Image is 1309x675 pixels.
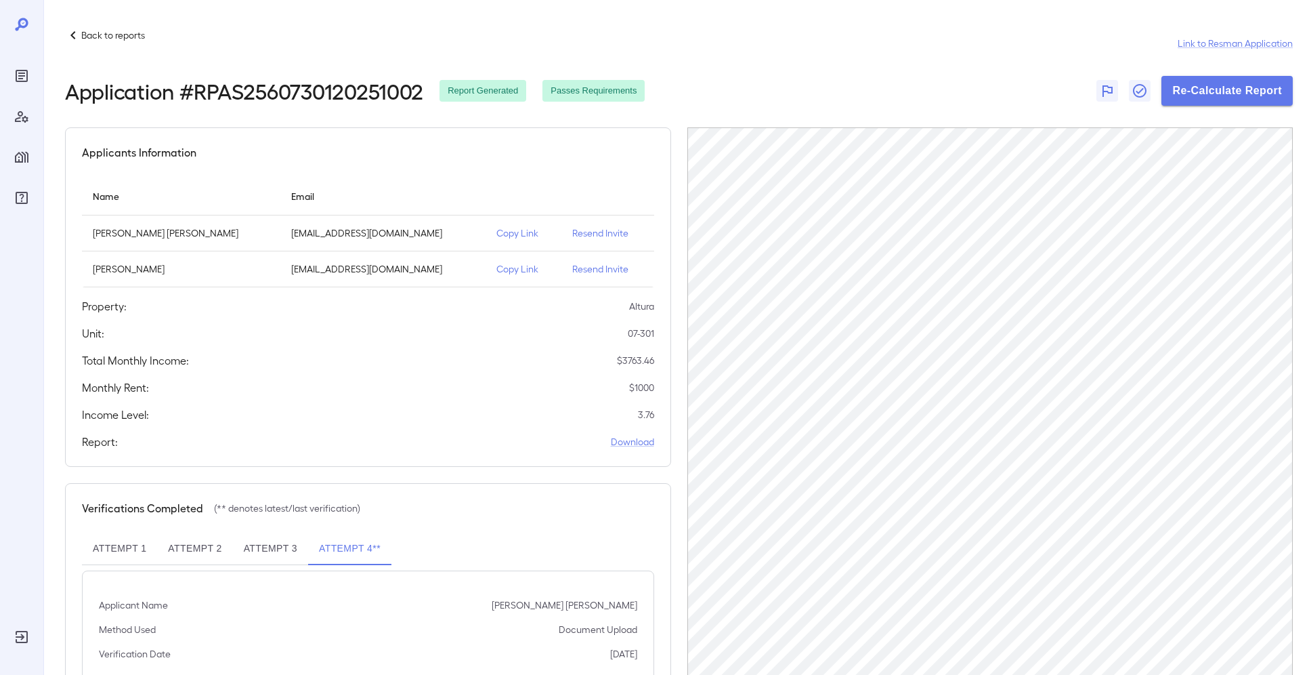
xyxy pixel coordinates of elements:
table: simple table [82,177,654,287]
div: FAQ [11,187,33,209]
h5: Verifications Completed [82,500,203,516]
p: 3.76 [638,408,654,422]
button: Close Report [1129,80,1151,102]
span: Report Generated [439,85,526,98]
div: Reports [11,65,33,87]
p: [PERSON_NAME] [93,262,270,276]
button: Attempt 3 [233,533,308,565]
h5: Report: [82,434,118,450]
p: 07-301 [628,327,654,340]
p: $ 3763.46 [617,354,654,367]
p: Copy Link [496,262,551,276]
h5: Unit: [82,325,104,342]
button: Attempt 4** [308,533,391,565]
p: [EMAIL_ADDRESS][DOMAIN_NAME] [291,226,475,240]
h5: Applicants Information [82,144,196,161]
p: Resend Invite [572,226,643,240]
th: Email [280,177,486,216]
p: Resend Invite [572,262,643,276]
p: [PERSON_NAME] [PERSON_NAME] [93,226,270,240]
p: [PERSON_NAME] [PERSON_NAME] [492,598,637,612]
p: $ 1000 [629,381,654,394]
button: Re-Calculate Report [1161,76,1293,106]
h5: Income Level: [82,407,149,423]
h2: Application # RPAS2560730120251002 [65,79,423,103]
a: Link to Resman Application [1178,37,1293,50]
p: Method Used [99,623,156,636]
p: [DATE] [610,647,637,661]
button: Attempt 1 [82,533,157,565]
p: (** denotes latest/last verification) [214,502,360,515]
th: Name [82,177,280,216]
span: Passes Requirements [542,85,645,98]
p: Altura [629,300,654,313]
p: Back to reports [81,28,145,42]
button: Attempt 2 [157,533,232,565]
div: Log Out [11,626,33,648]
p: Verification Date [99,647,171,661]
div: Manage Users [11,106,33,127]
h5: Total Monthly Income: [82,352,189,369]
p: Copy Link [496,226,551,240]
h5: Monthly Rent: [82,380,149,396]
h5: Property: [82,298,127,314]
div: Manage Properties [11,146,33,168]
p: Applicant Name [99,598,168,612]
a: Download [611,435,654,449]
p: Document Upload [559,623,637,636]
button: Flag Report [1096,80,1118,102]
p: [EMAIL_ADDRESS][DOMAIN_NAME] [291,262,475,276]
